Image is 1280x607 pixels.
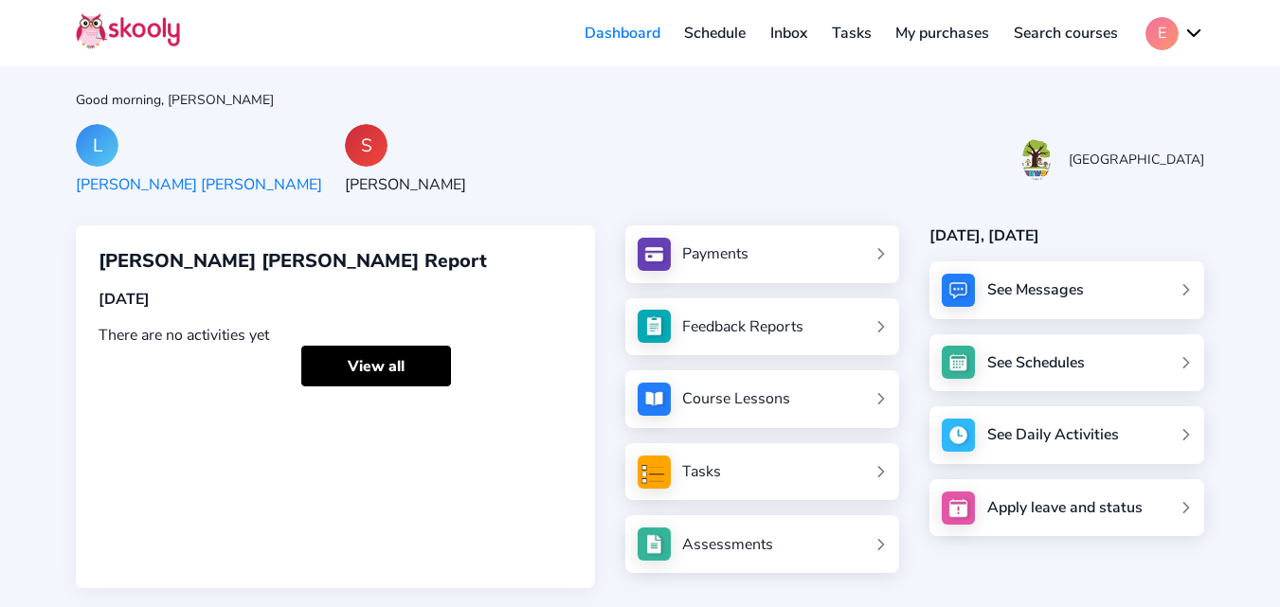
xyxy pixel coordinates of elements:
a: Course Lessons [638,383,888,416]
div: See Schedules [987,352,1085,373]
img: payments.jpg [638,238,671,271]
a: Inbox [758,18,820,48]
div: See Daily Activities [987,424,1119,445]
a: Assessments [638,527,888,561]
div: [PERSON_NAME] [PERSON_NAME] [76,174,322,195]
a: View all [301,346,451,386]
div: Course Lessons [682,388,790,409]
img: activity.jpg [942,419,975,452]
div: [GEOGRAPHIC_DATA] [1069,151,1204,169]
div: Good morning, [PERSON_NAME] [76,91,1204,109]
img: tasksForMpWeb.png [638,455,671,489]
a: Apply leave and status [929,479,1204,537]
a: Feedback Reports [638,310,888,343]
a: Tasks [638,455,888,489]
img: 20231205090045865124304213871433ti33J8cjHXuu1iLrTv.png [1022,138,1051,181]
a: Tasks [820,18,884,48]
img: assessments.jpg [638,527,671,561]
img: see_atten.jpg [638,310,671,343]
a: See Schedules [929,334,1204,392]
a: Dashboard [572,18,673,48]
div: Feedback Reports [682,316,803,337]
div: S [345,124,388,167]
div: [DATE], [DATE] [929,225,1204,246]
a: See Daily Activities [929,406,1204,464]
a: Payments [638,238,888,271]
div: [DATE] [99,289,572,310]
div: L [76,124,118,167]
img: courses.jpg [638,383,671,416]
div: Payments [682,243,748,264]
button: Echevron down outline [1145,17,1204,50]
div: [PERSON_NAME] [345,174,466,195]
div: There are no activities yet [99,325,572,346]
div: Apply leave and status [987,497,1143,518]
span: [PERSON_NAME] [PERSON_NAME] Report [99,248,487,274]
div: Assessments [682,534,773,555]
img: Skooly [76,12,180,49]
img: messages.jpg [942,274,975,307]
a: My purchases [883,18,1001,48]
div: See Messages [987,279,1084,300]
div: Tasks [682,461,721,482]
a: Search courses [1001,18,1130,48]
img: apply_leave.jpg [942,491,975,525]
a: Schedule [673,18,759,48]
img: schedule.jpg [942,346,975,379]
